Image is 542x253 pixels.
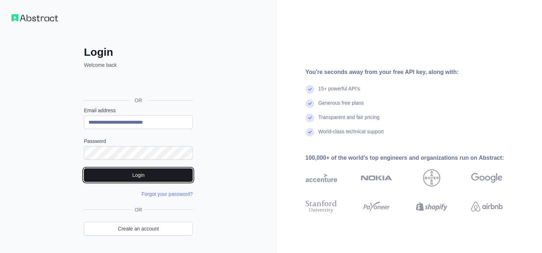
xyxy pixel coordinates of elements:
div: Transparent and fair pricing [318,114,380,128]
span: OR [132,206,145,213]
div: 15+ powerful API's [318,85,360,99]
div: World-class technical support [318,128,384,142]
img: payoneer [361,199,392,214]
label: Email address [84,107,193,114]
img: stanford university [306,199,337,214]
img: airbnb [471,199,503,214]
p: Welcome back [84,61,193,69]
h2: Login [84,46,193,59]
div: You're seconds away from your free API key, along with: [306,68,526,76]
img: check mark [306,114,314,122]
img: check mark [306,128,314,137]
img: Workflow [11,14,58,21]
span: OR [129,97,148,104]
img: check mark [306,85,314,94]
img: shopify [416,199,447,214]
img: nokia [361,169,392,187]
img: check mark [306,99,314,108]
button: Login [84,168,193,182]
div: 100,000+ of the world's top engineers and organizations run on Abstract: [306,154,526,162]
img: accenture [306,169,337,187]
label: Password [84,138,193,145]
iframe: Sign in with Google Button [80,76,195,92]
a: Create an account [84,222,193,235]
a: Forgot your password? [142,191,193,197]
img: google [471,169,503,187]
img: bayer [423,169,440,187]
div: Generous free plans [318,99,364,114]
